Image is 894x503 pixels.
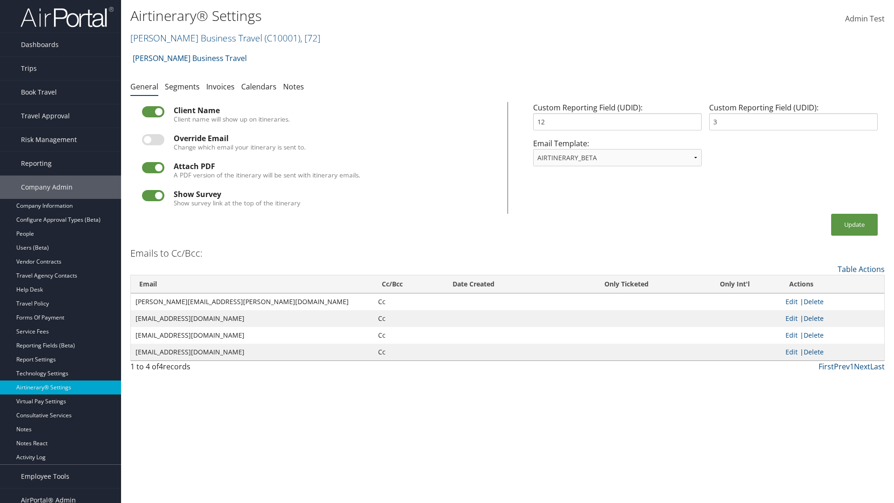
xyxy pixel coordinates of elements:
th: Cc/Bcc: activate to sort column ascending [373,275,444,293]
th: Email: activate to sort column ascending [131,275,373,293]
a: Table Actions [838,264,885,274]
span: Reporting [21,152,52,175]
td: Cc [373,344,444,360]
a: [PERSON_NAME] Business Travel [130,32,320,44]
a: General [130,82,158,92]
td: Cc [373,327,444,344]
th: Actions [781,275,884,293]
a: Invoices [206,82,235,92]
div: Custom Reporting Field (UDID): [529,102,705,138]
a: Admin Test [845,5,885,34]
a: Delete [804,297,824,306]
div: Email Template: [529,138,705,174]
div: Client Name [174,106,496,115]
span: Dashboards [21,33,59,56]
div: Override Email [174,134,496,143]
div: Attach PDF [174,162,496,170]
td: | [781,310,884,327]
a: Segments [165,82,200,92]
a: Delete [804,314,824,323]
td: [EMAIL_ADDRESS][DOMAIN_NAME] [131,310,373,327]
td: Cc [373,293,444,310]
td: | [781,293,884,310]
span: Travel Approval [21,104,70,128]
td: Cc [373,310,444,327]
th: Only Int'l: activate to sort column ascending [689,275,780,293]
label: Show survey link at the top of the itinerary [174,198,300,208]
a: Calendars [241,82,277,92]
span: , [ 72 ] [300,32,320,44]
span: Admin Test [845,14,885,24]
a: Prev [834,361,850,372]
img: airportal-logo.png [20,6,114,28]
button: Update [831,214,878,236]
a: Edit [786,297,798,306]
span: ( C10001 ) [264,32,300,44]
th: Only Ticketed: activate to sort column ascending [564,275,689,293]
a: Notes [283,82,304,92]
span: Company Admin [21,176,73,199]
th: Date Created: activate to sort column ascending [444,275,564,293]
span: Employee Tools [21,465,69,488]
td: [EMAIL_ADDRESS][DOMAIN_NAME] [131,344,373,360]
label: Change which email your itinerary is sent to. [174,143,306,152]
td: [PERSON_NAME][EMAIL_ADDRESS][PERSON_NAME][DOMAIN_NAME] [131,293,373,310]
a: [PERSON_NAME] Business Travel [133,49,247,68]
span: 4 [159,361,163,372]
span: Trips [21,57,37,80]
a: Edit [786,331,798,340]
a: 1 [850,361,854,372]
td: | [781,327,884,344]
div: 1 to 4 of records [130,361,313,377]
a: Delete [804,347,824,356]
a: Next [854,361,870,372]
a: First [819,361,834,372]
td: [EMAIL_ADDRESS][DOMAIN_NAME] [131,327,373,344]
a: Edit [786,314,798,323]
span: Risk Management [21,128,77,151]
a: Edit [786,347,798,356]
h3: Emails to Cc/Bcc: [130,247,203,260]
div: Custom Reporting Field (UDID): [705,102,881,138]
div: Show Survey [174,190,496,198]
label: Client name will show up on itineraries. [174,115,290,124]
a: Last [870,361,885,372]
h1: Airtinerary® Settings [130,6,633,26]
a: Delete [804,331,824,340]
td: | [781,344,884,360]
label: A PDF version of the itinerary will be sent with itinerary emails. [174,170,360,180]
span: Book Travel [21,81,57,104]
